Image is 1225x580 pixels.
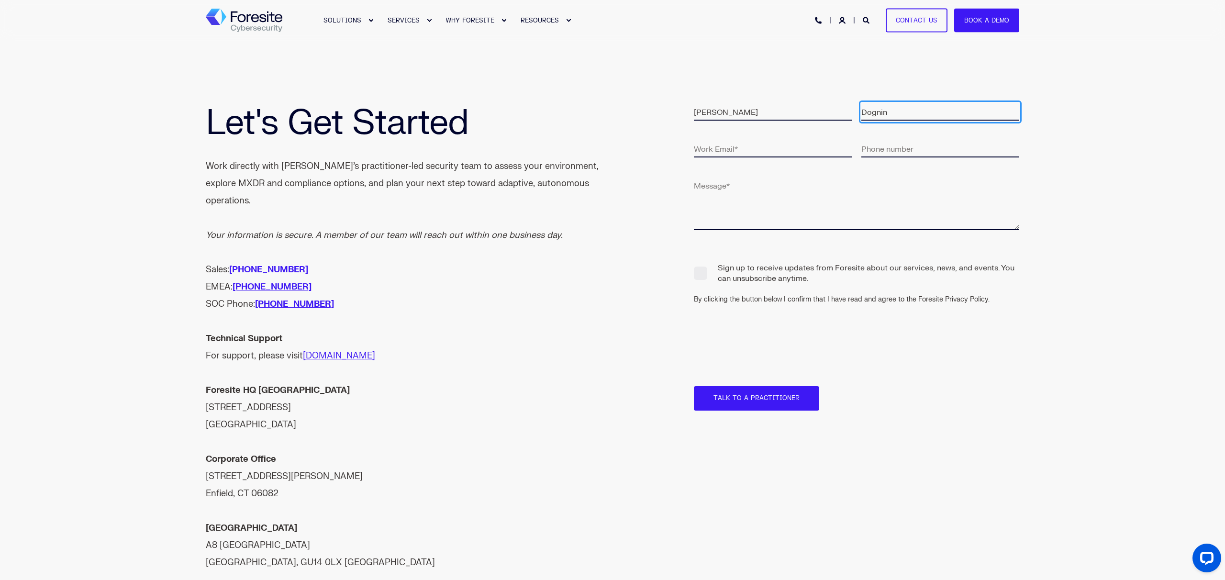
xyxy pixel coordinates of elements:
strong: Corporate Office [206,454,276,465]
span: SOLUTIONS [323,16,361,24]
div: Expand RESOURCES [566,18,571,23]
a: [PHONE_NUMBER] [255,299,334,310]
div: Work directly with [PERSON_NAME]’s practitioner-led security team to assess your environment, exp... [206,158,612,210]
input: Last Name* [861,103,1019,121]
a: [PHONE_NUMBER] [229,264,308,275]
input: First Name* [694,103,852,121]
span: A8 [GEOGRAPHIC_DATA] [GEOGRAPHIC_DATA], GU14 0LX [GEOGRAPHIC_DATA] [206,523,435,568]
strong: Foresite HQ [GEOGRAPHIC_DATA] [206,385,350,396]
a: Contact Us [886,8,947,33]
a: Book a Demo [954,8,1019,33]
span: Sign up to receive updates from Foresite about our services, news, and events. You can unsubscrib... [694,262,1019,284]
strong: Technical Support [206,333,282,344]
a: [DOMAIN_NAME] [303,350,375,361]
img: Foresite logo, a hexagon shape of blues with a directional arrow to the right hand side, and the ... [206,9,282,33]
span: WHY FORESITE [446,16,494,24]
strong: [GEOGRAPHIC_DATA] [206,523,297,534]
div: For support, please visit [206,330,612,365]
span: RESOURCES [521,16,559,24]
a: [PHONE_NUMBER] [233,281,312,292]
div: By clicking the button below I confirm that I have read and agree to the Foresite Privacy Policy. [694,294,1029,305]
em: Your information is secure. A member of our team will reach out within one business day. [206,230,563,241]
a: Back to Home [206,9,282,33]
iframe: reCAPTCHA [694,329,816,357]
span: [STREET_ADDRESS][PERSON_NAME] Enfield, CT 06082 [206,471,363,499]
div: [STREET_ADDRESS] [GEOGRAPHIC_DATA] [206,382,612,434]
div: Expand SOLUTIONS [368,18,374,23]
input: Work Email* [694,140,852,157]
a: Login [839,16,847,24]
input: Phone number [861,140,1019,157]
div: Expand WHY FORESITE [501,18,507,23]
a: Open Search [863,16,871,24]
input: Talk to a Practitioner [694,386,819,411]
div: Sales: EMEA: SOC Phone: [206,261,612,313]
iframe: LiveChat chat widget [1185,540,1225,580]
div: Expand SERVICES [426,18,432,23]
h1: Let's Get Started [206,103,612,144]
